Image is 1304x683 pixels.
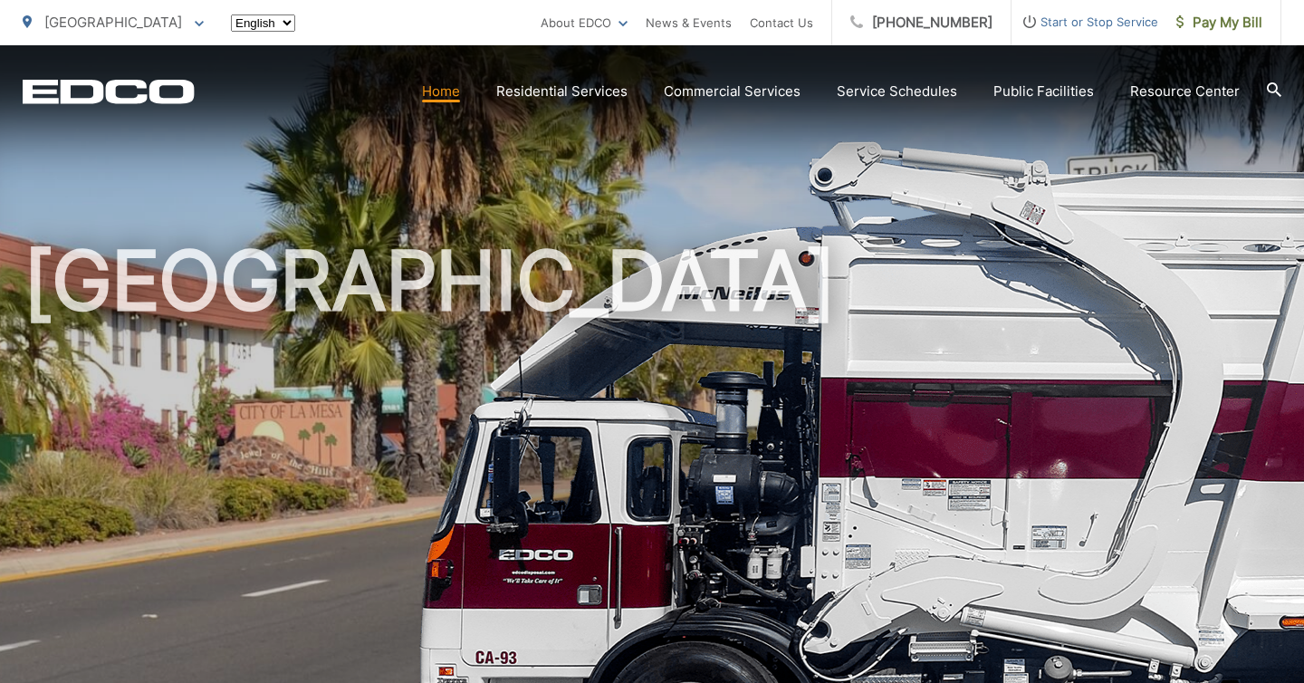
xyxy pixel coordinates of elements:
span: [GEOGRAPHIC_DATA] [44,14,182,31]
a: About EDCO [541,12,628,34]
select: Select a language [231,14,295,32]
a: Commercial Services [664,81,801,102]
a: News & Events [646,12,732,34]
a: Residential Services [496,81,628,102]
a: EDCD logo. Return to the homepage. [23,79,195,104]
a: Service Schedules [837,81,957,102]
a: Contact Us [750,12,813,34]
a: Home [422,81,460,102]
a: Resource Center [1130,81,1240,102]
span: Pay My Bill [1176,12,1262,34]
a: Public Facilities [993,81,1094,102]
